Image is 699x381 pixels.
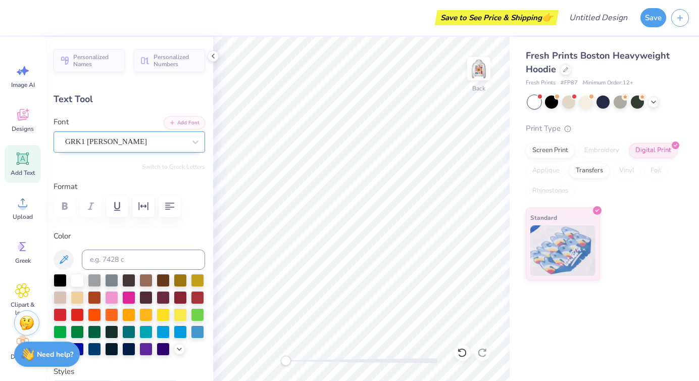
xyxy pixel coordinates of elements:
[54,230,205,242] label: Color
[11,353,35,361] span: Decorate
[54,49,125,72] button: Personalized Names
[526,123,679,134] div: Print Type
[578,143,626,158] div: Embroidery
[437,10,556,25] div: Save to See Price & Shipping
[561,79,578,87] span: # FP87
[526,143,575,158] div: Screen Print
[54,366,74,377] label: Styles
[530,225,595,276] img: Standard
[73,54,119,68] span: Personalized Names
[472,84,485,93] div: Back
[134,49,205,72] button: Personalized Numbers
[12,125,34,133] span: Designs
[54,116,69,128] label: Font
[526,79,556,87] span: Fresh Prints
[11,169,35,177] span: Add Text
[6,301,39,317] span: Clipart & logos
[164,116,205,129] button: Add Font
[526,50,670,75] span: Fresh Prints Boston Heavyweight Hoodie
[37,350,73,359] strong: Need help?
[15,257,31,265] span: Greek
[82,250,205,270] input: e.g. 7428 c
[644,163,668,178] div: Foil
[142,163,205,171] button: Switch to Greek Letters
[629,143,678,158] div: Digital Print
[154,54,199,68] span: Personalized Numbers
[530,212,557,223] span: Standard
[526,183,575,199] div: Rhinestones
[281,356,291,366] div: Accessibility label
[542,11,553,23] span: 👉
[569,163,610,178] div: Transfers
[640,8,666,27] button: Save
[561,8,635,28] input: Untitled Design
[11,81,35,89] span: Image AI
[54,181,205,193] label: Format
[583,79,633,87] span: Minimum Order: 12 +
[54,92,205,106] div: Text Tool
[469,59,489,79] img: Back
[13,213,33,221] span: Upload
[613,163,641,178] div: Vinyl
[526,163,566,178] div: Applique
